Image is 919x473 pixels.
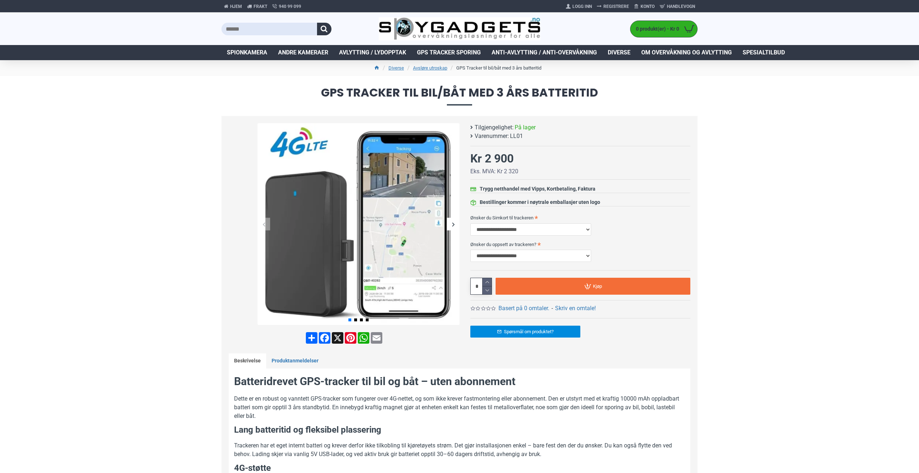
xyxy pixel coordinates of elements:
a: Email [370,332,383,344]
label: Ønsker du Simkort til trackeren [470,212,690,223]
a: Beskrivelse [229,353,266,369]
img: GPS Tracker til bil/båt med 3 års batteritid - SpyGadgets.no [258,123,459,325]
a: Handlevogn [657,1,698,12]
span: Andre kameraer [278,48,328,57]
a: Registrere [594,1,632,12]
span: Go to slide 4 [366,318,369,321]
a: GPS Tracker Sporing [412,45,486,60]
span: Hjem [230,3,242,10]
span: Konto [641,3,655,10]
a: Diverse [388,64,404,72]
span: Spionkamera [227,48,267,57]
span: Diverse [608,48,630,57]
div: Next slide [447,218,459,231]
a: Share [305,332,318,344]
b: Tilgjengelighet: [475,123,514,132]
a: Spesialtilbud [737,45,790,60]
span: Spesialtilbud [743,48,785,57]
div: Trygg netthandel med Vipps, Kortbetaling, Faktura [480,185,595,193]
p: Dette er en robust og vanntett GPS-tracker som fungerer over 4G-nettet, og som ikke krever fastmo... [234,394,685,420]
a: Spionkamera [221,45,273,60]
span: Anti-avlytting / Anti-overvåkning [492,48,597,57]
img: SpyGadgets.no [379,17,541,41]
h2: Batteridrevet GPS-tracker til bil og båt – uten abonnement [234,374,685,389]
span: GPS Tracker til bil/båt med 3 års batteritid [221,87,698,105]
span: Go to slide 1 [348,318,351,321]
a: Om overvåkning og avlytting [636,45,737,60]
span: På lager [515,123,536,132]
a: Konto [632,1,657,12]
a: Anti-avlytting / Anti-overvåkning [486,45,602,60]
div: Previous slide [258,218,270,231]
a: 0 produkt(er) - Kr 0 [630,21,697,37]
span: GPS Tracker Sporing [417,48,481,57]
span: LL01 [510,132,523,140]
span: Kjøp [593,284,602,289]
h3: Lang batteritid og fleksibel plassering [234,424,685,436]
b: Varenummer: [475,132,509,140]
div: Bestillinger kommer i nøytrale emballasjer uten logo [480,198,600,206]
span: 940 99 099 [279,3,301,10]
span: Go to slide 3 [360,318,363,321]
a: Produktanmeldelser [266,353,324,369]
span: Logg Inn [572,3,592,10]
a: Pinterest [344,332,357,344]
a: Diverse [602,45,636,60]
a: X [331,332,344,344]
span: Handlevogn [667,3,695,10]
label: Ønsker du oppsett av trackeren? [470,238,690,250]
span: Frakt [254,3,267,10]
a: Avsløre utroskap [413,64,447,72]
span: 0 produkt(er) - Kr 0 [630,25,681,33]
a: Avlytting / Lydopptak [334,45,412,60]
a: Spørsmål om produktet? [470,326,580,338]
span: Avlytting / Lydopptak [339,48,406,57]
a: Facebook [318,332,331,344]
a: Logg Inn [563,1,594,12]
span: Registrere [603,3,629,10]
span: Go to slide 2 [354,318,357,321]
p: Trackeren har et eget internt batteri og krever derfor ikke tilkobling til kjøretøyets strøm. Det... [234,441,685,459]
div: Kr 2 900 [470,150,514,167]
a: Andre kameraer [273,45,334,60]
a: WhatsApp [357,332,370,344]
a: Basert på 0 omtaler. [498,304,549,313]
a: Skriv en omtale! [555,304,596,313]
span: Om overvåkning og avlytting [641,48,732,57]
b: - [551,305,553,312]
